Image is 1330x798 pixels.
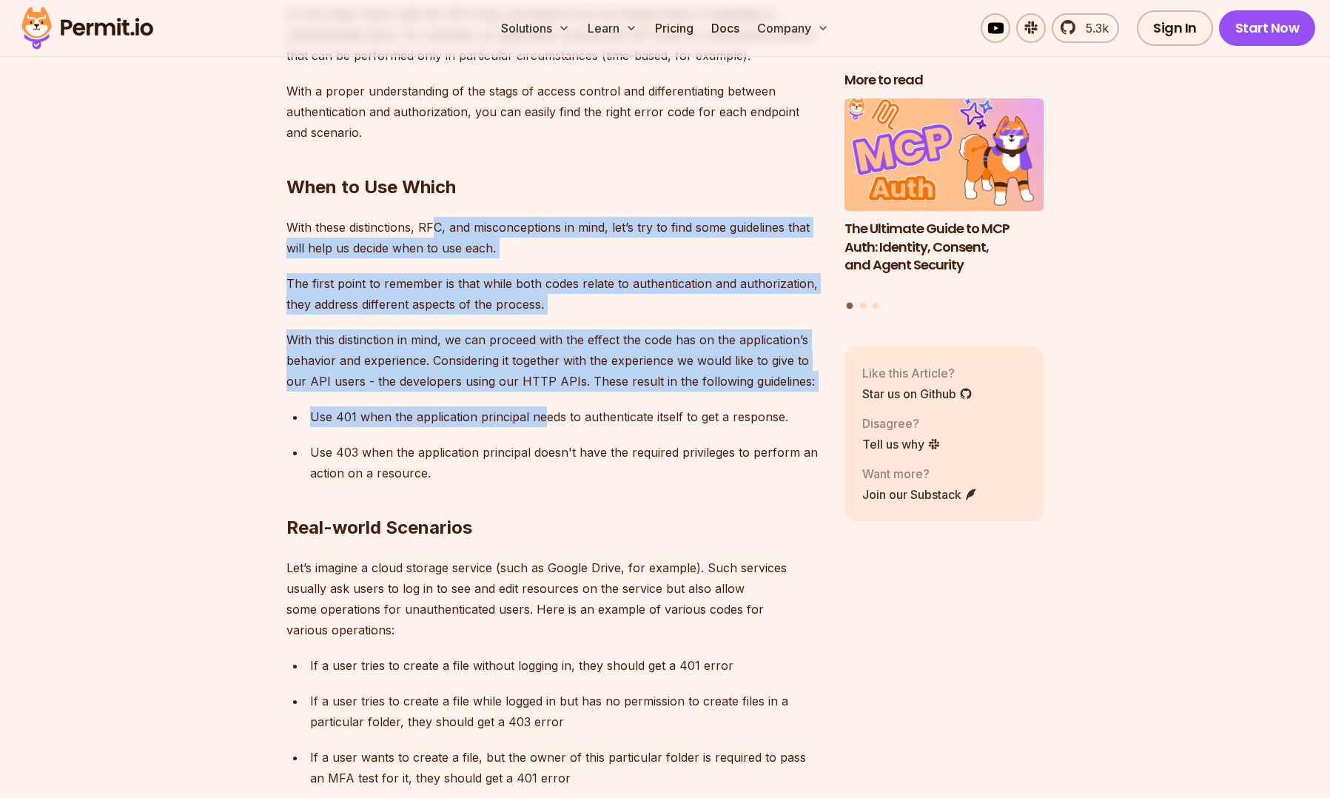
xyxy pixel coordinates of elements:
[286,81,821,143] p: With a proper understanding of the stags of access control and differentiating between authentica...
[286,557,821,640] p: Let’s imagine a cloud storage service (such as Google Drive, for example). Such services usually ...
[860,302,866,308] button: Go to slide 2
[286,457,821,540] h2: Real-world Scenarios
[310,655,821,676] p: If a user tries to create a file without logging in, they should get a 401 error
[705,13,745,43] a: Docs
[844,219,1044,274] h3: The Ultimate Guide to MCP Auth: Identity, Consent, and Agent Security
[286,217,821,258] p: With these distinctions, RFC, and misconceptions in mind, let’s try to find some guidelines that ...
[310,442,821,483] p: Use 403 when the application principal doesn't have the required privileges to perform an action ...
[873,302,879,308] button: Go to slide 3
[862,464,978,482] p: Want more?
[15,3,160,53] img: Permit logo
[1219,10,1316,46] a: Start Now
[847,302,853,309] button: Go to slide 1
[862,435,941,452] a: Tell us why
[286,116,821,199] h2: When to Use Which
[310,747,821,788] p: If a user wants to create a file, but the owner of this particular folder is required to pass an ...
[862,485,978,503] a: Join our Substack
[310,406,821,427] p: Use 401 when the application principal needs to authenticate itself to get a response.
[844,98,1044,311] div: Posts
[1137,10,1213,46] a: Sign In
[862,363,973,381] p: Like this Article?
[751,13,835,43] button: Company
[844,98,1044,211] img: The Ultimate Guide to MCP Auth: Identity, Consent, and Agent Security
[1052,13,1119,43] a: 5.3k
[1077,19,1109,37] span: 5.3k
[844,98,1044,293] a: The Ultimate Guide to MCP Auth: Identity, Consent, and Agent SecurityThe Ultimate Guide to MCP Au...
[286,273,821,315] p: The first point to remember is that while both codes relate to authentication and authorization, ...
[286,329,821,392] p: With this distinction in mind, we can proceed with the effect the code has on the application’s b...
[862,414,941,432] p: Disagree?
[862,384,973,402] a: Star us on Github
[844,71,1044,90] h2: More to read
[582,13,643,43] button: Learn
[844,98,1044,293] li: 1 of 3
[310,691,821,732] p: If a user tries to create a file while logged in but has no permission to create files in a parti...
[495,13,576,43] button: Solutions
[649,13,699,43] a: Pricing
